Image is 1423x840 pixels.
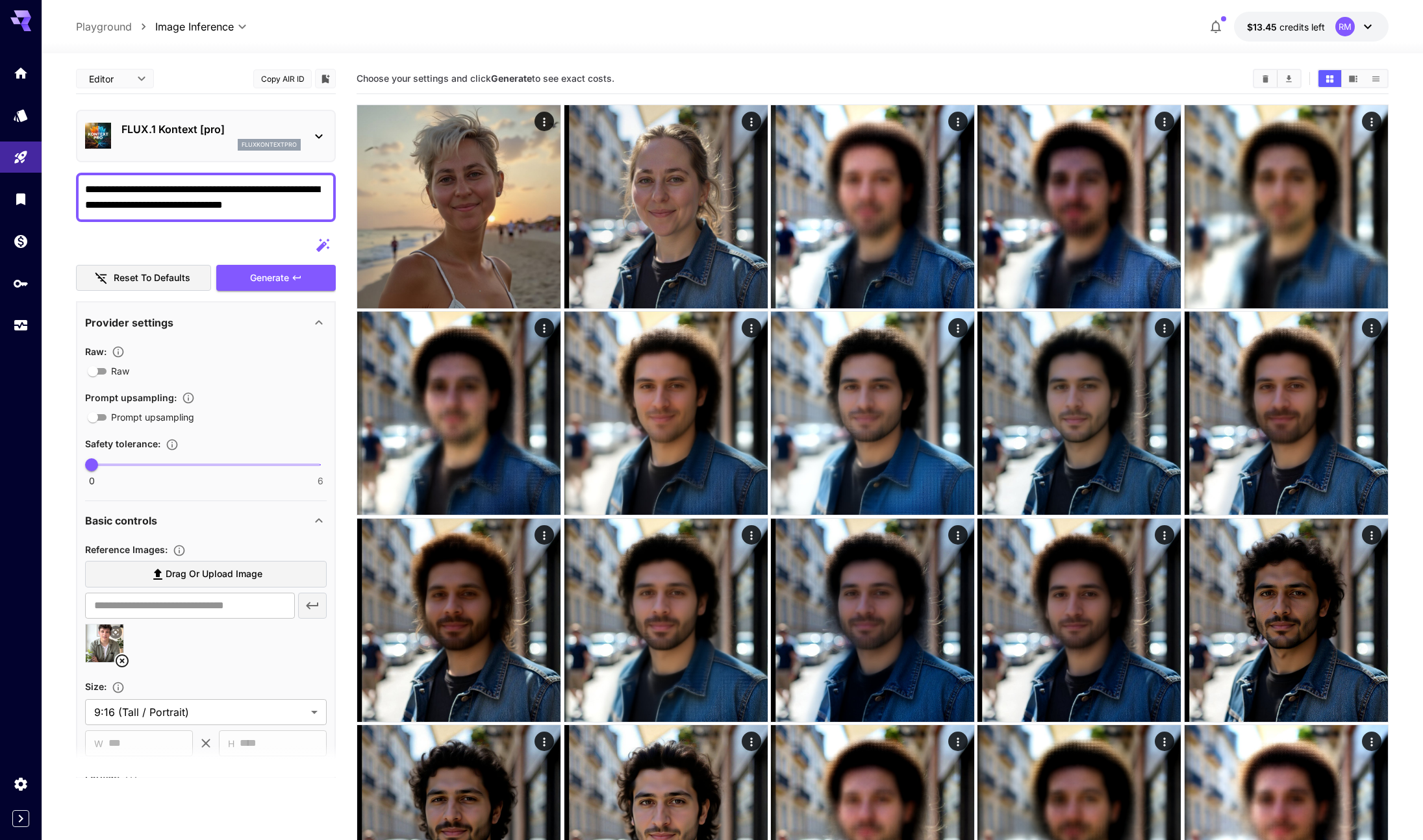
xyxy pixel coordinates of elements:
[1234,12,1389,42] button: $13.4547RM
[168,544,191,557] button: Upload a reference image to guide the result. This is needed for Image-to-Image or Inpainting. Su...
[771,312,974,515] img: 2Q==
[535,318,554,338] div: Actions
[89,72,129,86] span: Editor
[535,525,554,545] div: Actions
[1185,519,1388,722] img: 9k=
[1318,70,1341,87] button: Show images in grid view
[742,732,761,751] div: Actions
[94,704,306,720] span: 9:16 (Tall / Portrait)
[1185,312,1388,515] img: 9k=
[1362,318,1381,338] div: Actions
[177,391,200,404] button: Enables automatic enhancement and expansion of the input prompt to improve generation quality and...
[948,525,968,545] div: Actions
[1155,318,1174,338] div: Actions
[535,732,554,751] div: Actions
[771,519,974,722] img: Z
[977,519,1181,722] img: 2Q==
[13,233,29,249] div: Wallet
[12,810,29,827] button: Expand sidebar
[1335,17,1355,36] div: RM
[94,736,103,751] span: W
[771,105,974,308] img: Z
[85,315,173,330] p: Provider settings
[1155,112,1174,131] div: Actions
[742,525,761,545] div: Actions
[535,112,554,131] div: Actions
[89,475,95,488] span: 0
[13,191,29,207] div: Library
[357,312,560,515] img: 2Q==
[85,346,107,357] span: Raw :
[1317,69,1389,88] div: Show images in grid viewShow images in video viewShow images in list view
[1362,525,1381,545] div: Actions
[242,140,297,149] p: fluxkontextpro
[13,776,29,792] div: Settings
[948,318,968,338] div: Actions
[107,345,130,358] button: Controls the level of post-processing applied to generated images.
[1247,20,1325,34] div: $13.4547
[320,71,331,86] button: Add to library
[1247,21,1279,32] span: $13.45
[357,73,614,84] span: Choose your settings and click to see exact costs.
[85,681,107,692] span: Size :
[357,519,560,722] img: 2Q==
[1365,70,1387,87] button: Show images in list view
[948,112,968,131] div: Actions
[85,307,327,338] div: Provider settings
[491,73,532,84] b: Generate
[977,312,1181,515] img: 9k=
[85,544,168,555] span: Reference Images :
[13,317,29,334] div: Usage
[85,561,327,587] label: Drag or upload image
[1253,69,1302,88] div: Clear ImagesDownload All
[564,312,768,515] img: 9k=
[977,105,1181,308] img: 9k=
[742,318,761,338] div: Actions
[85,392,177,403] span: Prompt upsampling :
[948,732,968,751] div: Actions
[1362,732,1381,751] div: Actions
[13,149,29,166] div: Playground
[253,69,312,88] button: Copy AIR ID
[155,19,234,34] span: Image Inference
[357,105,560,308] img: 2Q==
[13,275,29,291] div: API Keys
[76,19,155,34] nav: breadcrumb
[318,475,323,488] span: 6
[111,410,194,424] span: Prompt upsampling
[85,116,327,156] div: FLUX.1 Kontext [pro]fluxkontextpro
[76,265,211,291] button: Reset to defaults
[742,112,761,131] div: Actions
[1254,70,1277,87] button: Clear Images
[13,65,29,81] div: Home
[85,438,160,449] span: Safety tolerance :
[1342,70,1365,87] button: Show images in video view
[1278,70,1300,87] button: Download All
[1185,105,1388,308] img: 2Q==
[1279,21,1325,32] span: credits left
[564,519,768,722] img: 2Q==
[1155,525,1174,545] div: Actions
[564,105,768,308] img: 9k=
[166,566,262,582] span: Drag or upload image
[13,107,29,123] div: Models
[121,121,301,137] p: FLUX.1 Kontext [pro]
[76,19,132,34] a: Playground
[111,364,129,378] span: Raw
[250,270,289,286] span: Generate
[1362,112,1381,131] div: Actions
[1155,732,1174,751] div: Actions
[216,265,336,291] button: Generate
[228,736,234,751] span: H
[85,505,327,536] div: Basic controls
[160,438,184,451] button: Controls the tolerance level for input and output content moderation. Lower values apply stricter...
[85,513,157,528] p: Basic controls
[107,681,130,694] button: Adjust the dimensions of the generated image by specifying its width and height in pixels, or sel...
